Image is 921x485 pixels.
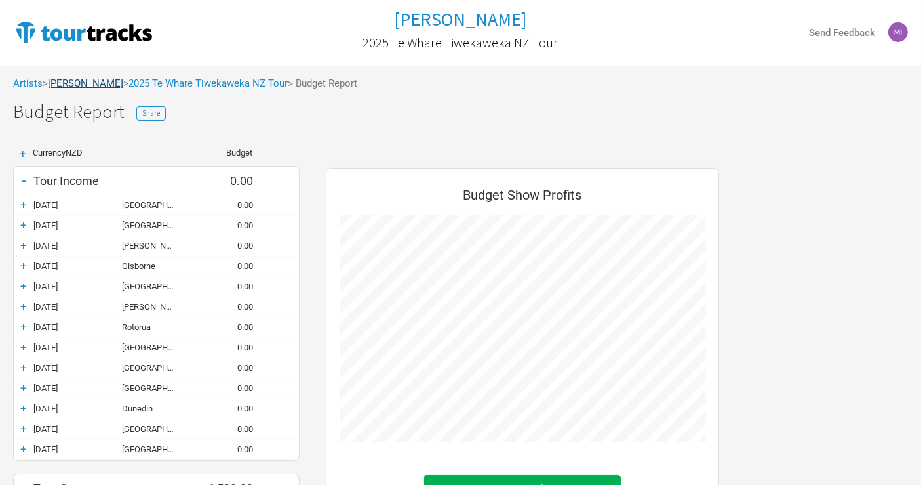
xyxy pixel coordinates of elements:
[14,280,33,293] div: +
[122,343,187,352] div: Wellington
[14,442,33,455] div: +
[142,108,160,117] span: Share
[187,404,266,413] div: 0.00
[136,106,166,121] button: Share
[33,343,122,352] div: 07-Jun-25
[13,102,921,122] h1: Budget Report
[33,174,187,188] div: Tour Income
[33,363,122,373] div: 08-Jun-25
[122,444,187,454] div: Christchurch
[33,200,122,210] div: 09-May-25
[888,22,908,42] img: mikel
[187,148,252,157] div: Budget
[363,29,558,56] a: 2025 Te Whare Tiwekaweka NZ Tour
[187,343,266,352] div: 0.00
[809,27,875,39] strong: Send Feedback
[33,282,122,291] div: 15-May-25
[187,322,266,332] div: 0.00
[43,79,123,89] span: >
[187,282,266,291] div: 0.00
[33,302,122,312] div: 16-May-25
[122,424,187,434] div: Christchurch
[13,148,33,159] div: +
[33,261,122,271] div: 13-May-25
[187,424,266,434] div: 0.00
[14,422,33,435] div: +
[122,404,187,413] div: Dunedin
[33,241,122,251] div: 12-May-25
[187,200,266,210] div: 0.00
[122,200,187,210] div: New Plymouth
[14,239,33,252] div: +
[187,383,266,393] div: 0.00
[14,320,33,333] div: +
[187,221,266,230] div: 0.00
[13,77,43,89] a: Artists
[187,261,266,271] div: 0.00
[33,148,83,158] span: Currency NZD
[288,79,357,89] span: > Budget Report
[122,383,187,393] div: Auckland
[33,444,122,454] div: 28-Jun-25
[14,219,33,232] div: +
[187,174,266,188] div: 0.00
[363,35,558,50] h2: 2025 Te Whare Tiwekaweka NZ Tour
[14,198,33,211] div: +
[122,363,187,373] div: Wellington
[33,424,122,434] div: 27-Jun-25
[122,322,187,332] div: Rotorua
[122,302,187,312] div: Hamilton
[33,404,122,413] div: 26-Jun-25
[122,282,187,291] div: Tauranga
[122,261,187,271] div: Gisborne
[340,182,705,215] div: Budget Show Profits
[122,241,187,251] div: Napier
[123,79,288,89] span: >
[14,259,33,272] div: +
[14,171,33,190] div: -
[187,444,266,454] div: 0.00
[48,77,123,89] a: [PERSON_NAME]
[33,322,122,332] div: 17-May-25
[14,361,33,374] div: +
[187,363,266,373] div: 0.00
[13,19,155,45] img: TourTracks
[14,402,33,415] div: +
[14,341,33,354] div: +
[14,381,33,394] div: +
[187,241,266,251] div: 0.00
[122,221,187,230] div: Palmerston North
[14,300,33,313] div: +
[33,383,122,393] div: 21-Jun-25
[395,9,527,30] a: [PERSON_NAME]
[33,221,122,230] div: 10-May-25
[187,302,266,312] div: 0.00
[395,7,527,31] h1: [PERSON_NAME]
[128,77,288,89] a: 2025 Te Whare Tiwekaweka NZ Tour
